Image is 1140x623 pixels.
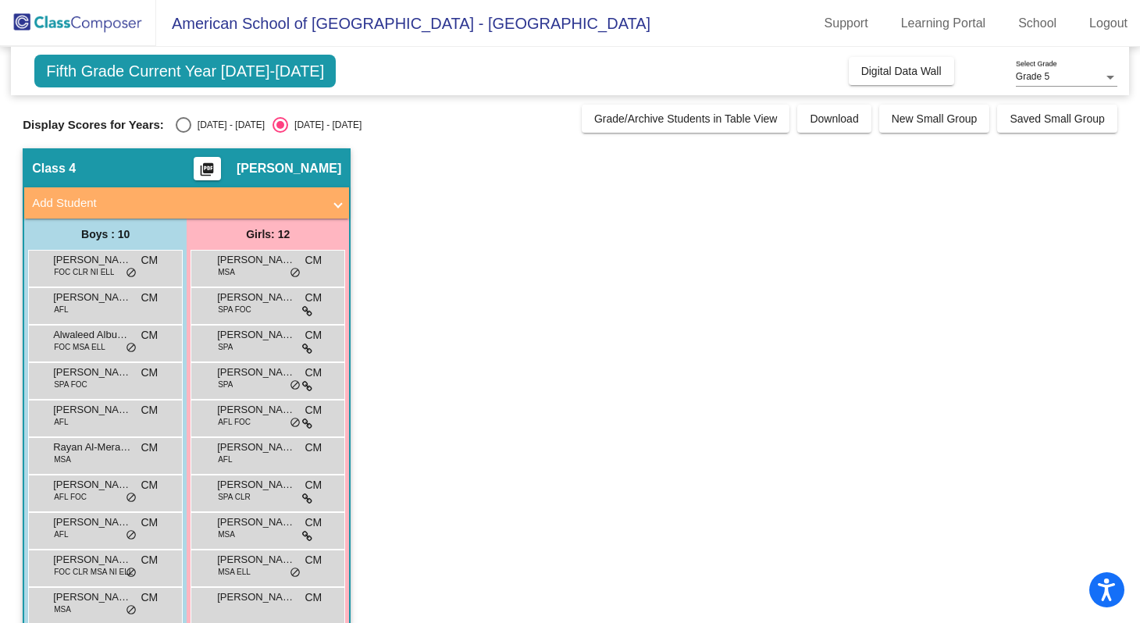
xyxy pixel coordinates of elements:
[217,290,295,305] span: [PERSON_NAME]
[797,105,871,133] button: Download
[290,567,301,579] span: do_not_disturb_alt
[53,402,131,418] span: [PERSON_NAME]
[810,112,858,125] span: Download
[305,402,322,418] span: CM
[53,514,131,530] span: [PERSON_NAME]
[126,529,137,542] span: do_not_disturb_alt
[812,11,881,36] a: Support
[217,252,295,268] span: [PERSON_NAME]
[32,161,76,176] span: Class 4
[861,65,942,77] span: Digital Data Wall
[141,514,158,531] span: CM
[237,161,341,176] span: [PERSON_NAME]
[54,416,68,428] span: AFL
[53,327,131,343] span: Alwaleed Albuainain
[24,187,349,219] mat-expansion-panel-header: Add Student
[217,365,295,380] span: [PERSON_NAME]
[141,402,158,418] span: CM
[305,477,322,493] span: CM
[218,304,251,315] span: SPA FOC
[997,105,1117,133] button: Saved Small Group
[288,118,362,132] div: [DATE] - [DATE]
[187,219,349,250] div: Girls: 12
[849,57,954,85] button: Digital Data Wall
[305,365,322,381] span: CM
[126,492,137,504] span: do_not_disturb_alt
[141,252,158,269] span: CM
[218,266,235,278] span: MSA
[218,416,251,428] span: AFL FOC
[24,219,187,250] div: Boys : 10
[582,105,790,133] button: Grade/Archive Students in Table View
[217,440,295,455] span: [PERSON_NAME]
[141,327,158,344] span: CM
[217,514,295,530] span: [PERSON_NAME]
[141,589,158,606] span: CM
[54,603,71,615] span: MSA
[217,327,295,343] span: [PERSON_NAME]
[218,379,233,390] span: SPA
[54,304,68,315] span: AFL
[191,118,265,132] div: [DATE] - [DATE]
[594,112,778,125] span: Grade/Archive Students in Table View
[1016,71,1049,82] span: Grade 5
[892,112,978,125] span: New Small Group
[217,402,295,418] span: [PERSON_NAME]
[305,589,322,606] span: CM
[54,454,71,465] span: MSA
[217,589,295,605] span: [PERSON_NAME]
[217,552,295,568] span: [PERSON_NAME]
[141,477,158,493] span: CM
[305,514,322,531] span: CM
[34,55,336,87] span: Fifth Grade Current Year [DATE]-[DATE]
[54,379,87,390] span: SPA FOC
[290,417,301,429] span: do_not_disturb_alt
[156,11,650,36] span: American School of [GEOGRAPHIC_DATA] - [GEOGRAPHIC_DATA]
[305,327,322,344] span: CM
[1077,11,1140,36] a: Logout
[141,552,158,568] span: CM
[23,118,164,132] span: Display Scores for Years:
[54,529,68,540] span: AFL
[54,341,105,353] span: FOC MSA ELL
[218,341,233,353] span: SPA
[54,566,133,578] span: FOC CLR MSA NI ELL
[305,252,322,269] span: CM
[53,440,131,455] span: Rayan Al-Meraikhi
[53,290,131,305] span: [PERSON_NAME]
[1010,112,1104,125] span: Saved Small Group
[218,454,232,465] span: AFL
[141,290,158,306] span: CM
[217,477,295,493] span: [PERSON_NAME]
[218,491,251,503] span: SPA CLR
[54,491,87,503] span: AFL FOC
[305,290,322,306] span: CM
[53,477,131,493] span: [PERSON_NAME] [PERSON_NAME]
[53,252,131,268] span: [PERSON_NAME]
[879,105,990,133] button: New Small Group
[218,529,235,540] span: MSA
[305,440,322,456] span: CM
[53,589,131,605] span: [PERSON_NAME]
[290,267,301,279] span: do_not_disturb_alt
[126,604,137,617] span: do_not_disturb_alt
[126,567,137,579] span: do_not_disturb_alt
[126,267,137,279] span: do_not_disturb_alt
[1006,11,1069,36] a: School
[305,552,322,568] span: CM
[290,379,301,392] span: do_not_disturb_alt
[53,365,131,380] span: [PERSON_NAME]
[889,11,999,36] a: Learning Portal
[32,194,322,212] mat-panel-title: Add Student
[198,162,216,183] mat-icon: picture_as_pdf
[141,365,158,381] span: CM
[53,552,131,568] span: [PERSON_NAME]
[126,342,137,354] span: do_not_disturb_alt
[141,440,158,456] span: CM
[54,266,114,278] span: FOC CLR NI ELL
[194,157,221,180] button: Print Students Details
[218,566,251,578] span: MSA ELL
[176,117,362,133] mat-radio-group: Select an option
